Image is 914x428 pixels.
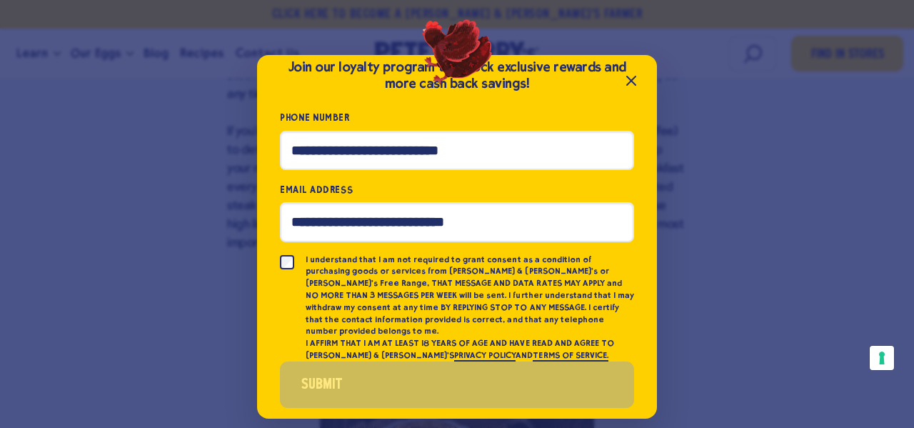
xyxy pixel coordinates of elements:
label: Phone Number [280,109,634,126]
a: TERMS OF SERVICE. [533,350,608,362]
button: Close popup [617,66,646,95]
button: Submit [280,362,634,408]
a: PRIVACY POLICY [454,350,516,362]
div: Join our loyalty program to unlock exclusive rewards and more cash back savings! [280,59,634,92]
input: I understand that I am not required to grant consent as a condition of purchasing goods or servic... [280,255,294,269]
label: Email Address [280,181,634,198]
p: I AFFIRM THAT I AM AT LEAST 18 YEARS OF AGE AND HAVE READ AND AGREE TO [PERSON_NAME] & [PERSON_NA... [306,337,634,362]
p: I understand that I am not required to grant consent as a condition of purchasing goods or servic... [306,254,634,338]
button: Your consent preferences for tracking technologies [870,346,894,370]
